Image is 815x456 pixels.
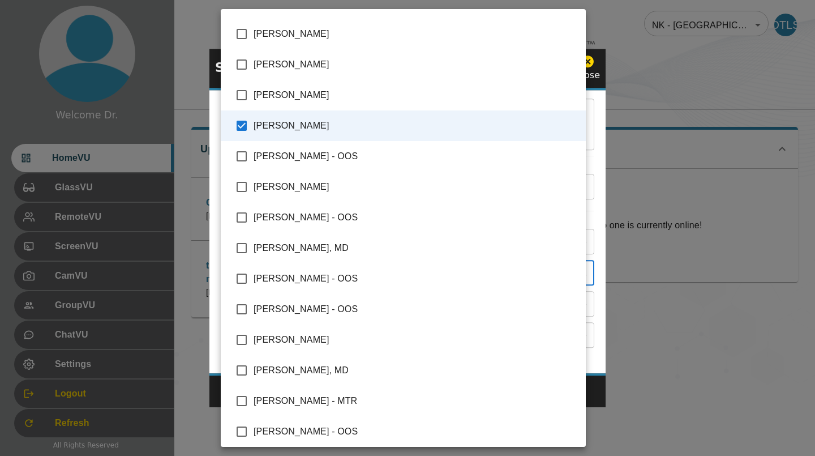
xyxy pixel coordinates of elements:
span: [PERSON_NAME] [254,180,577,194]
span: [PERSON_NAME] - MTR [254,394,577,408]
span: [PERSON_NAME] - OOS [254,272,577,285]
span: [PERSON_NAME] - OOS [254,150,577,163]
span: [PERSON_NAME] - OOS [254,211,577,224]
span: [PERSON_NAME] [254,88,577,102]
span: [PERSON_NAME] [254,333,577,347]
span: [PERSON_NAME] [254,119,577,133]
span: [PERSON_NAME] [254,58,577,71]
span: [PERSON_NAME], MD [254,241,577,255]
span: [PERSON_NAME] [254,27,577,41]
span: [PERSON_NAME] - OOS [254,425,577,438]
span: [PERSON_NAME] - OOS [254,302,577,316]
span: [PERSON_NAME], MD [254,364,577,377]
